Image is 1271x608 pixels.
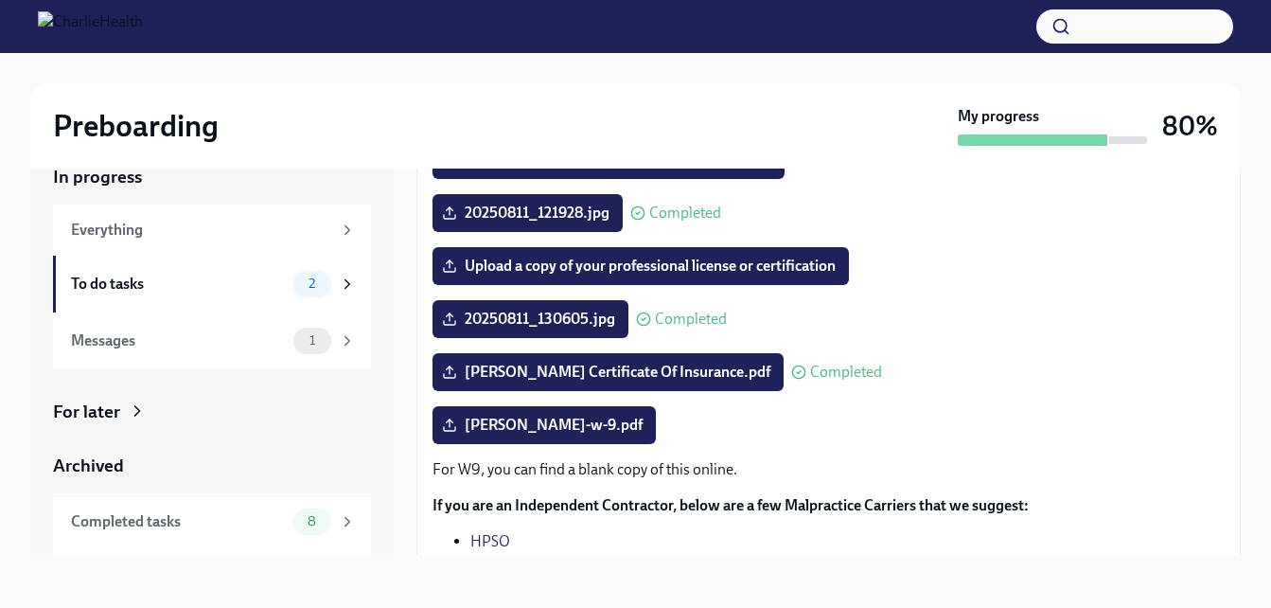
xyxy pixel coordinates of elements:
[53,256,371,313] a: To do tasks2
[446,416,643,435] span: [PERSON_NAME]-w-9.pdf
[958,106,1039,127] strong: My progress
[649,206,721,221] span: Completed
[53,400,120,424] div: For later
[432,194,623,232] label: 20250811_121928.jpg
[297,277,327,291] span: 2
[38,11,143,42] img: CharlieHealth
[53,493,371,550] a: Completed tasks8
[446,204,609,223] span: 20250811_121928.jpg
[470,553,646,571] a: Philadelphia Insurance. CO
[810,365,882,380] span: Completed
[71,220,331,241] div: Everything
[432,247,849,285] label: Upload a copy of your professional license or certification
[432,459,1225,480] p: For W9, you can find a blank copy of this online.
[446,363,770,382] span: [PERSON_NAME] Certificate Of Insurance.pdf
[1162,109,1218,143] h3: 80%
[432,300,628,338] label: 20250811_130605.jpg
[655,312,727,327] span: Completed
[53,205,371,256] a: Everything
[71,511,286,532] div: Completed tasks
[53,313,371,369] a: Messages1
[71,331,286,351] div: Messages
[298,333,327,348] span: 1
[71,274,286,295] div: To do tasks
[446,257,836,276] span: Upload a copy of your professional license or certification
[53,165,371,189] a: In progress
[432,496,1029,514] strong: If you are an Independent Contractor, below are a few Malpractice Carriers that we suggest:
[432,353,784,391] label: [PERSON_NAME] Certificate Of Insurance.pdf
[53,400,371,424] a: For later
[53,454,371,478] a: Archived
[432,406,656,444] label: [PERSON_NAME]-w-9.pdf
[53,107,219,145] h2: Preboarding
[470,532,510,550] a: HPSO
[296,514,327,528] span: 8
[446,310,615,329] span: 20250811_130605.jpg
